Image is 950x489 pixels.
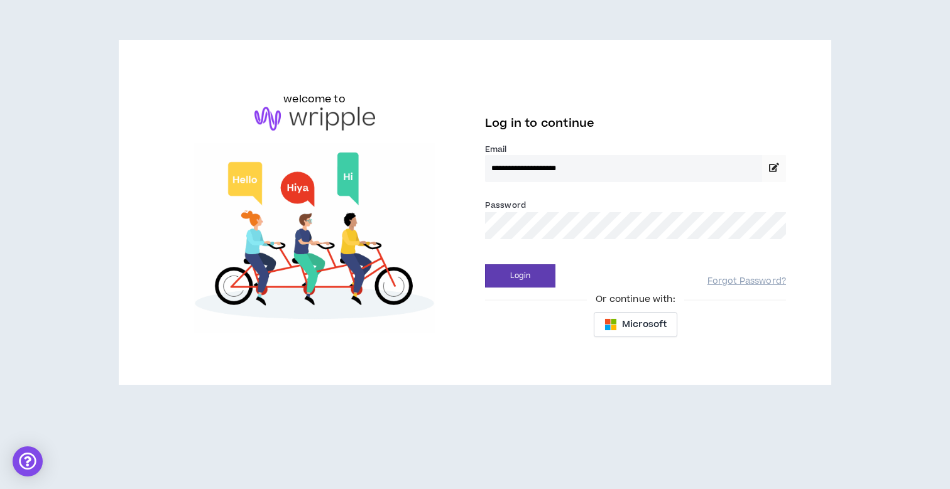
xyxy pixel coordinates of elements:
label: Email [485,144,786,155]
button: Login [485,264,555,287]
a: Forgot Password? [707,276,786,287]
span: Or continue with: [587,293,684,306]
img: Welcome to Wripple [164,143,465,333]
label: Password [485,200,526,211]
button: Microsoft [594,312,677,337]
h6: welcome to [283,92,346,107]
div: Open Intercom Messenger [13,446,43,476]
img: logo-brand.png [254,107,375,131]
span: Log in to continue [485,116,594,131]
span: Microsoft [622,318,667,331]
